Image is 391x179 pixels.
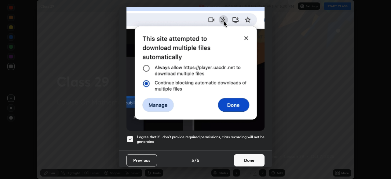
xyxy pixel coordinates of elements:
h5: I agree that if I don't provide required permissions, class recording will not be generated [137,135,265,144]
h4: 5 [192,157,194,163]
button: Previous [126,154,157,166]
h4: / [195,157,196,163]
h4: 5 [197,157,199,163]
button: Done [234,154,265,166]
